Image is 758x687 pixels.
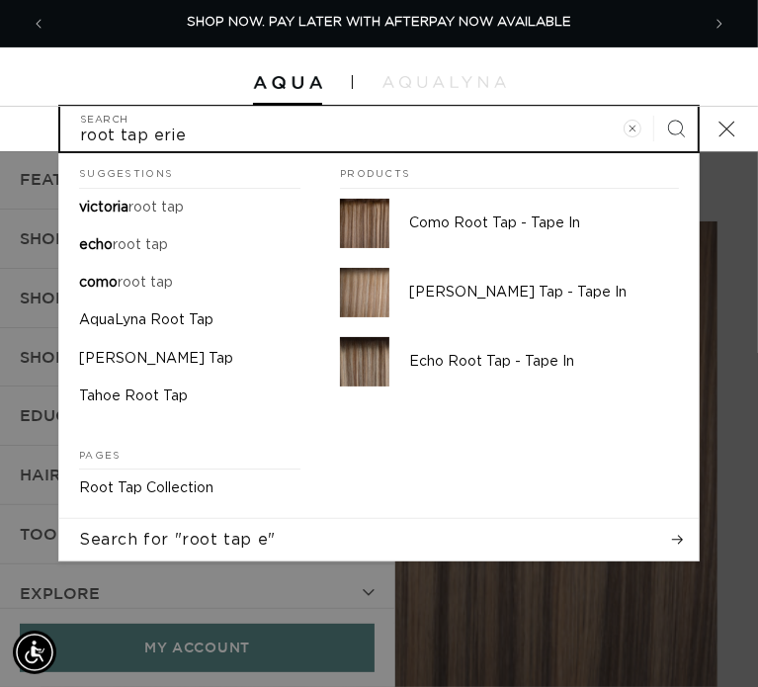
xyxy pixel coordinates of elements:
a: [PERSON_NAME] Tap [59,340,320,378]
p: Como Root Tap - Tape In [409,215,679,232]
a: [PERSON_NAME] Tap - Tape In [320,258,699,327]
iframe: Chat Widget [659,592,758,687]
button: Search [654,107,698,150]
input: Search [60,107,698,151]
span: victoria [79,201,128,215]
h2: Pages [79,435,300,471]
img: aqualyna.com [382,76,506,88]
a: echo root tap [59,226,320,264]
span: Search for "root tap e" [79,529,276,551]
mark: root tap [113,238,168,252]
button: Previous announcement [17,2,60,45]
mark: root tap [128,201,184,215]
p: victoria root tap [79,199,184,216]
a: Como Root Tap - Tape In [320,189,699,258]
h2: Suggestions [79,153,300,189]
p: echo root tap [79,236,168,254]
img: Echo Root Tap - Tape In [340,337,389,386]
button: Next announcement [698,2,741,45]
a: Root Tap Collection [59,470,320,507]
a: AquaLyna Root Tap [59,301,320,339]
p: Root Tap Collection [79,479,213,497]
div: Accessibility Menu [13,631,56,674]
p: [PERSON_NAME] Tap [79,350,233,368]
p: Echo Root Tap - Tape In [409,353,679,371]
a: Echo Root Tap - Tape In [320,327,699,396]
a: victoria root tap [59,189,320,226]
img: Aqua Hair Extensions [253,76,322,90]
p: Tahoe Root Tap [79,387,188,405]
span: echo [79,238,113,252]
button: Clear search term [611,107,654,150]
a: como root tap [59,264,320,301]
p: como root tap [79,274,173,292]
button: Close [705,108,748,151]
h2: Products [340,153,679,189]
img: Victoria Root Tap - Tape In [340,268,389,317]
span: SHOP NOW. PAY LATER WITH AFTERPAY NOW AVAILABLE [187,16,571,29]
mark: root tap [118,276,173,290]
p: [PERSON_NAME] Tap - Tape In [409,284,679,301]
img: Como Root Tap - Tape In [340,199,389,248]
p: AquaLyna Root Tap [79,311,213,329]
a: Tahoe Root Tap [59,378,320,415]
span: como [79,276,118,290]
